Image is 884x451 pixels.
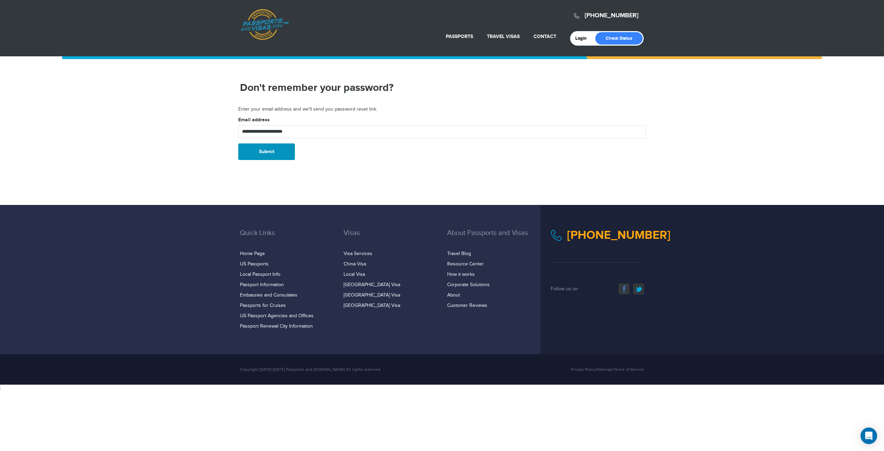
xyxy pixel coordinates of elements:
[534,34,556,39] a: Contact
[447,261,484,267] a: Resource Center
[575,36,592,41] a: Login
[511,366,649,373] div: | |
[447,229,540,247] h3: About Passports and Visas
[240,229,333,247] h3: Quick Links
[613,367,644,372] a: Terms of Service
[618,283,630,294] a: facebook
[344,282,400,288] a: [GEOGRAPHIC_DATA] Visa
[240,282,284,288] a: Passport Information
[240,9,289,40] a: Passports & [DOMAIN_NAME]
[633,283,644,294] a: twitter
[447,272,475,277] a: How it works
[487,34,520,39] a: Travel Visas
[585,12,638,19] a: [PHONE_NUMBER]
[240,251,265,256] a: Home Page
[446,34,473,39] a: Passports
[344,292,400,298] a: [GEOGRAPHIC_DATA] Visa
[595,32,643,45] a: Check Status
[344,272,365,277] a: Local Visa
[571,367,596,372] a: Privacy Policy
[551,286,578,292] span: Follow us on
[344,303,400,308] a: [GEOGRAPHIC_DATA] Visa
[344,261,366,267] a: China Visa
[447,282,490,288] a: Corporate Solutions
[240,82,540,94] h1: Don't remember your password?
[235,366,511,373] div: Copyright [DATE]-[DATE] Passports and [DOMAIN_NAME] All rights reserved.
[240,292,297,298] a: Embassies and Consulates
[344,229,437,247] h3: Visas
[344,251,372,256] a: Visa Services
[238,143,295,160] button: Submit
[447,303,487,308] a: Customer Reviews
[861,427,877,444] div: Open Intercom Messenger
[447,292,460,298] a: About
[597,367,612,372] a: Sitemap
[240,303,286,308] a: Passports for Cruises
[238,106,646,113] p: Enter your email address and we'll send you password reset link.
[240,323,313,329] a: Passport Renewal City Information
[240,313,314,319] a: US Passport Agencies and Offices
[240,261,269,267] a: US Passports
[447,251,471,256] a: Travel Blog
[240,272,280,277] a: Local Passport Info
[567,228,671,242] a: [PHONE_NUMBER]
[238,116,270,123] label: Email address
